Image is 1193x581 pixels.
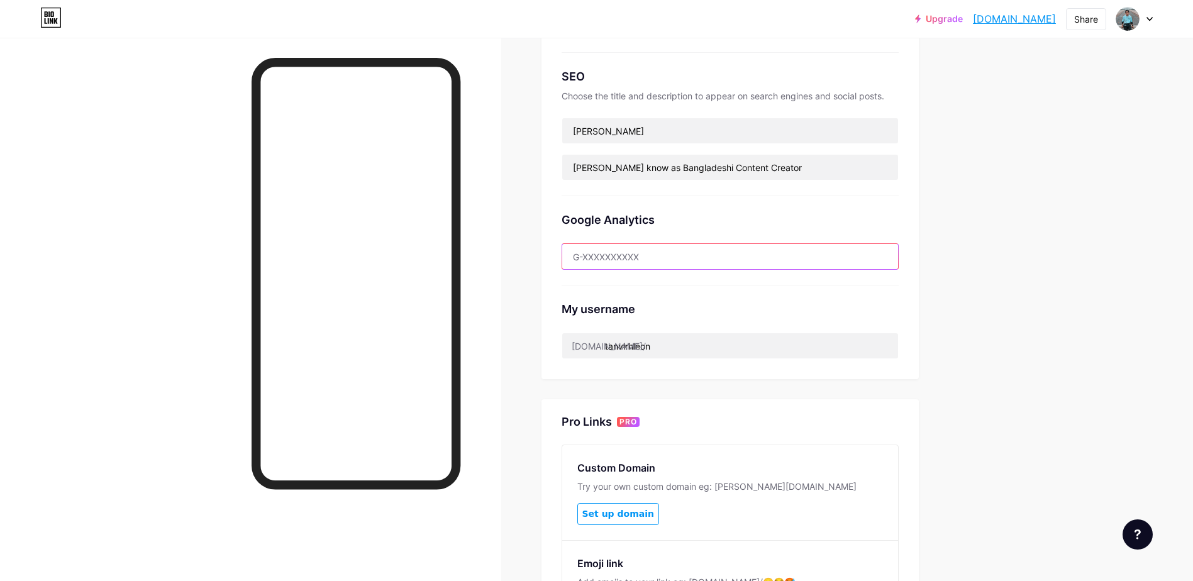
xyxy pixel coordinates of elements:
[577,556,883,571] div: Emoji link
[572,340,646,353] div: [DOMAIN_NAME]/
[562,301,899,318] div: My username
[562,90,899,102] div: Choose the title and description to appear on search engines and social posts.
[562,211,899,228] div: Google Analytics
[562,68,899,85] div: SEO
[562,118,898,143] input: Title
[577,503,659,525] button: Set up domain
[577,460,883,475] div: Custom Domain
[562,333,898,358] input: username
[915,14,963,24] a: Upgrade
[582,509,654,519] span: Set up domain
[1074,13,1098,26] div: Share
[973,11,1056,26] a: [DOMAIN_NAME]
[562,155,898,180] input: Description (max 160 chars)
[577,480,883,493] div: Try your own custom domain eg: [PERSON_NAME][DOMAIN_NAME]
[562,414,612,429] div: Pro Links
[1116,7,1140,31] img: Tanvir Hossain
[562,244,898,269] input: G-XXXXXXXXXX
[619,417,637,427] span: PRO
